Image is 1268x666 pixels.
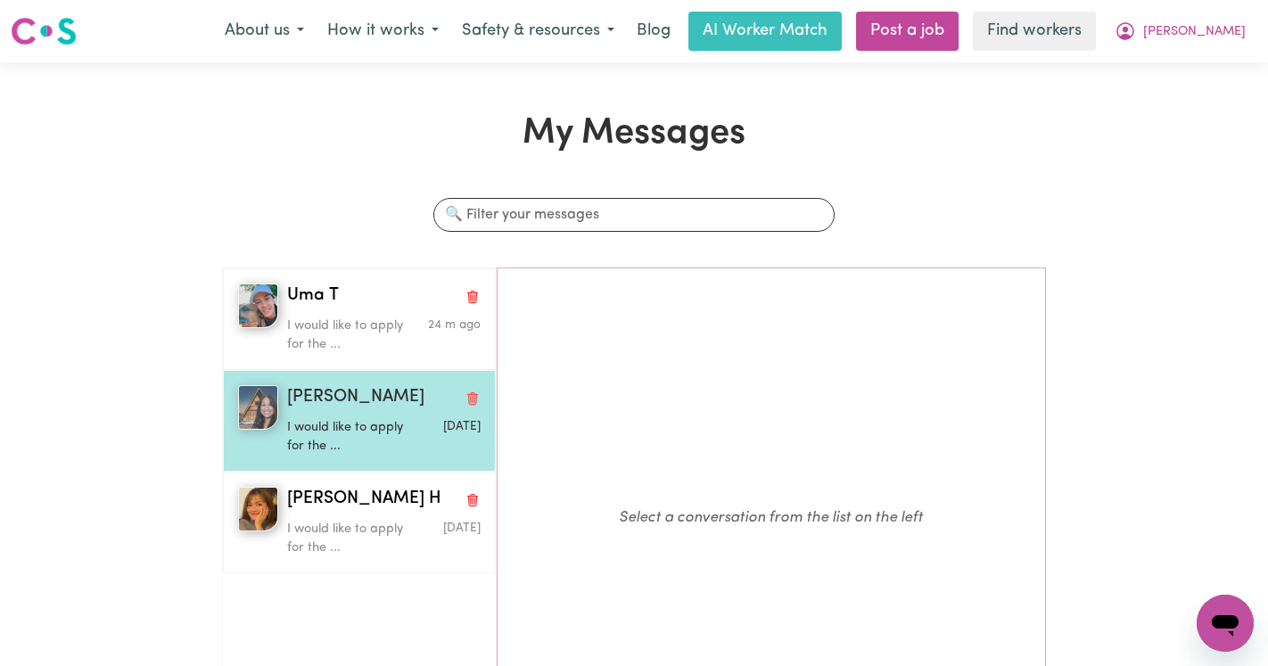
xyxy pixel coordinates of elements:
[688,12,842,51] a: AI Worker Match
[287,487,441,513] span: [PERSON_NAME] H
[465,488,481,511] button: Delete conversation
[1143,22,1246,42] span: [PERSON_NAME]
[11,11,77,52] a: Careseekers logo
[223,472,496,573] button: Phung H[PERSON_NAME] HDelete conversationI would like to apply for the ...Message sent on August ...
[213,12,316,50] button: About us
[287,418,416,456] p: I would like to apply for the ...
[619,510,923,525] em: Select a conversation from the list on the left
[287,284,339,309] span: Uma T
[287,520,416,558] p: I would like to apply for the ...
[222,112,1046,155] h1: My Messages
[973,12,1096,51] a: Find workers
[856,12,959,51] a: Post a job
[1103,12,1257,50] button: My Account
[238,487,278,531] img: Phung H
[465,386,481,409] button: Delete conversation
[287,317,416,355] p: I would like to apply for the ...
[223,370,496,472] button: Sara R[PERSON_NAME]Delete conversationI would like to apply for the ...Message sent on August 4, ...
[238,385,278,430] img: Sara R
[626,12,681,51] a: Blog
[443,421,481,432] span: Message sent on August 4, 2025
[238,284,278,328] img: Uma T
[465,284,481,308] button: Delete conversation
[443,522,481,534] span: Message sent on August 4, 2025
[223,268,496,370] button: Uma TUma TDelete conversationI would like to apply for the ...Message sent on August 5, 2025
[450,12,626,50] button: Safety & resources
[428,319,481,331] span: Message sent on August 5, 2025
[316,12,450,50] button: How it works
[433,198,835,232] input: 🔍 Filter your messages
[287,385,424,411] span: [PERSON_NAME]
[11,15,77,47] img: Careseekers logo
[1197,595,1254,652] iframe: Button to launch messaging window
